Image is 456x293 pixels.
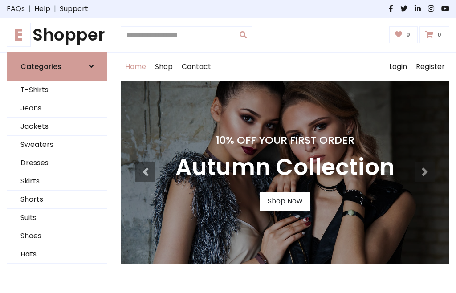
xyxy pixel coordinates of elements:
a: Hats [7,245,107,264]
h3: Autumn Collection [175,154,395,181]
a: Categories [7,52,107,81]
a: 0 [419,26,449,43]
a: 0 [389,26,418,43]
a: Login [385,53,411,81]
h1: Shopper [7,25,107,45]
h4: 10% Off Your First Order [175,134,395,146]
a: Jeans [7,99,107,118]
a: EShopper [7,25,107,45]
span: E [7,23,31,47]
a: Shop [151,53,177,81]
a: Sweaters [7,136,107,154]
a: Help [34,4,50,14]
span: 0 [404,31,412,39]
span: | [25,4,34,14]
a: Skirts [7,172,107,191]
a: Contact [177,53,216,81]
h6: Categories [20,62,61,71]
span: | [50,4,60,14]
a: Support [60,4,88,14]
a: Suits [7,209,107,227]
a: Dresses [7,154,107,172]
a: Register [411,53,449,81]
a: Jackets [7,118,107,136]
a: Shoes [7,227,107,245]
a: Shorts [7,191,107,209]
a: T-Shirts [7,81,107,99]
span: 0 [435,31,444,39]
a: Shop Now [260,192,310,211]
a: FAQs [7,4,25,14]
a: Home [121,53,151,81]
